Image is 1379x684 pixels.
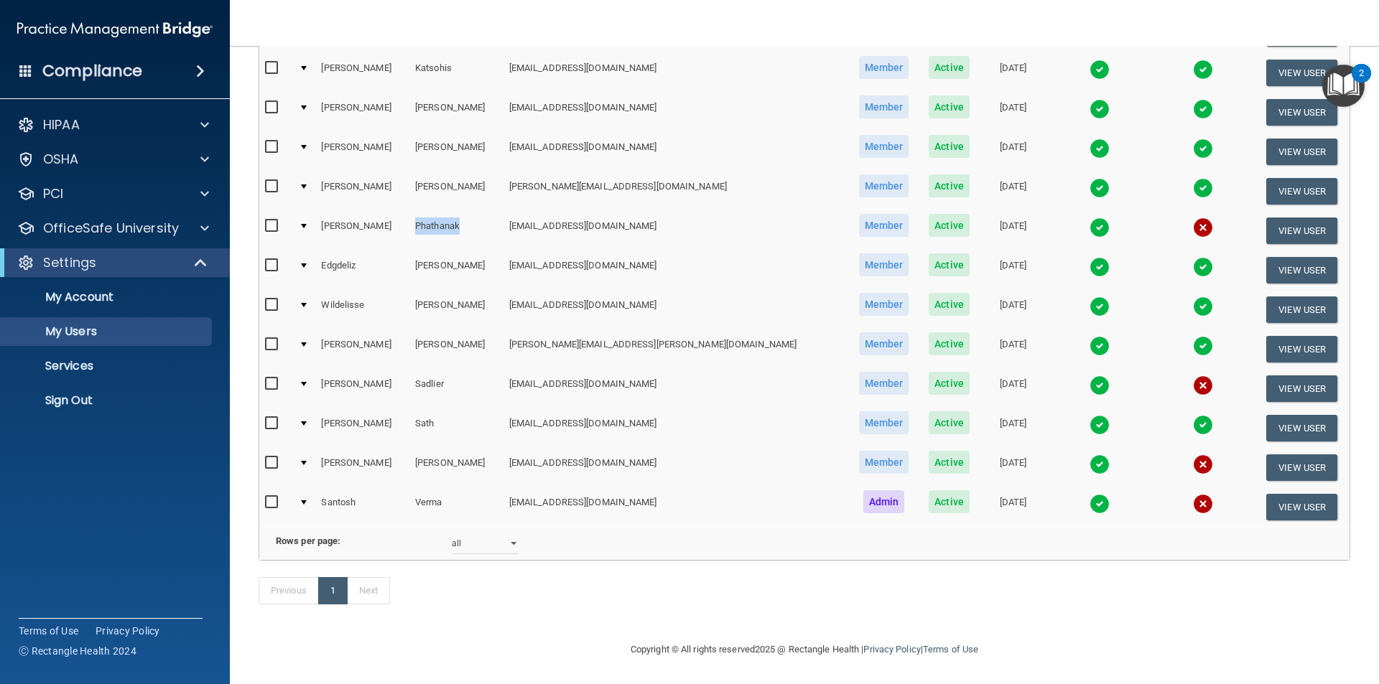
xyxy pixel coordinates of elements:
span: Member [859,56,909,79]
span: Active [929,253,970,276]
span: Active [929,293,970,316]
p: Services [9,359,205,373]
td: [DATE] [979,448,1047,487]
td: [EMAIL_ADDRESS][DOMAIN_NAME] [503,487,848,526]
button: Open Resource Center, 2 new notifications [1322,65,1365,107]
td: Santosh [315,487,409,526]
td: [EMAIL_ADDRESS][DOMAIN_NAME] [503,369,848,408]
button: View User [1266,415,1337,441]
td: [PERSON_NAME] [409,93,503,132]
span: Active [929,411,970,434]
button: View User [1266,178,1337,205]
a: OSHA [17,151,209,168]
p: OfficeSafe University [43,220,179,237]
td: [PERSON_NAME] [315,93,409,132]
img: tick.e7d51cea.svg [1090,99,1110,119]
p: My Account [9,290,205,304]
a: Terms of Use [19,624,78,638]
span: Active [929,214,970,237]
button: View User [1266,296,1337,323]
td: [DATE] [979,369,1047,408]
img: tick.e7d51cea.svg [1090,139,1110,159]
td: [PERSON_NAME] [409,448,503,487]
td: [DATE] [979,408,1047,448]
div: Copyright © All rights reserved 2025 @ Rectangle Health | | [542,627,1067,673]
td: Sadlier [409,369,503,408]
span: Member [859,214,909,237]
span: Admin [863,490,905,513]
img: tick.e7d51cea.svg [1090,494,1110,514]
span: Active [929,451,970,474]
td: [DATE] [979,290,1047,329]
a: Privacy Policy [863,644,920,655]
button: View User [1266,139,1337,165]
a: HIPAA [17,116,209,133]
a: PCI [17,185,209,202]
span: Member [859,451,909,474]
img: tick.e7d51cea.svg [1193,99,1213,119]
td: Katsohis [409,53,503,93]
button: View User [1266,375,1337,402]
button: View User [1266,217,1337,244]
img: tick.e7d51cea.svg [1090,217,1110,238]
td: [PERSON_NAME] [315,448,409,487]
img: tick.e7d51cea.svg [1090,336,1110,356]
td: Edgdeliz [315,250,409,290]
td: [PERSON_NAME] [315,369,409,408]
span: Active [929,56,970,79]
img: tick.e7d51cea.svg [1193,139,1213,159]
p: HIPAA [43,116,80,133]
img: tick.e7d51cea.svg [1090,296,1110,317]
span: Ⓒ Rectangle Health 2024 [19,644,136,658]
td: [EMAIL_ADDRESS][DOMAIN_NAME] [503,211,848,250]
a: 1 [318,577,348,604]
span: Member [859,332,909,355]
td: Sath [409,408,503,448]
p: PCI [43,185,63,202]
td: Phathanak [409,211,503,250]
img: tick.e7d51cea.svg [1193,336,1213,356]
td: [DATE] [979,329,1047,369]
td: [PERSON_NAME] [315,329,409,369]
p: OSHA [43,151,79,168]
td: [EMAIL_ADDRESS][DOMAIN_NAME] [503,250,848,290]
td: [PERSON_NAME] [409,172,503,211]
td: [EMAIL_ADDRESS][DOMAIN_NAME] [503,53,848,93]
td: [PERSON_NAME][EMAIL_ADDRESS][DOMAIN_NAME] [503,172,848,211]
td: [EMAIL_ADDRESS][DOMAIN_NAME] [503,290,848,329]
a: Next [347,577,390,604]
p: Settings [43,254,96,271]
span: Member [859,372,909,395]
td: [PERSON_NAME] [409,132,503,172]
td: [DATE] [979,93,1047,132]
td: [DATE] [979,211,1047,250]
button: View User [1266,60,1337,86]
span: Member [859,95,909,118]
td: [PERSON_NAME] [315,408,409,448]
div: 2 [1359,73,1364,92]
td: [PERSON_NAME][EMAIL_ADDRESS][PERSON_NAME][DOMAIN_NAME] [503,329,848,369]
img: tick.e7d51cea.svg [1193,415,1213,435]
img: tick.e7d51cea.svg [1090,178,1110,198]
p: My Users [9,324,205,339]
td: [PERSON_NAME] [315,172,409,211]
img: tick.e7d51cea.svg [1193,257,1213,277]
td: [PERSON_NAME] [315,53,409,93]
a: Terms of Use [923,644,978,655]
td: [PERSON_NAME] [409,290,503,329]
img: tick.e7d51cea.svg [1090,60,1110,80]
span: Member [859,135,909,158]
td: [PERSON_NAME] [315,132,409,172]
img: cross.ca9f0e7f.svg [1193,454,1213,474]
span: Member [859,411,909,434]
span: Member [859,293,909,316]
td: [PERSON_NAME] [409,329,503,369]
img: cross.ca9f0e7f.svg [1193,375,1213,395]
td: [EMAIL_ADDRESS][DOMAIN_NAME] [503,132,848,172]
h4: Compliance [42,61,142,81]
button: View User [1266,494,1337,520]
button: View User [1266,257,1337,284]
button: View User [1266,336,1337,362]
span: Active [929,135,970,158]
span: Active [929,372,970,395]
